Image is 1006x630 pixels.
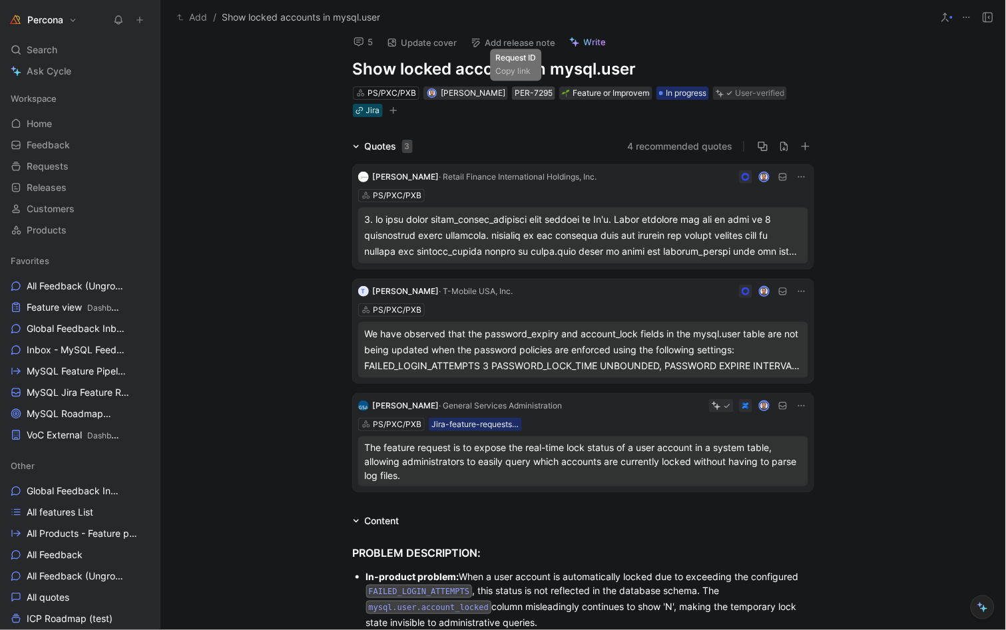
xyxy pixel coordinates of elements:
[27,63,71,79] span: Ask Cycle
[365,326,802,374] div: We have observed that the password_expiry and account_lock fields in the mysql.user table are not...
[11,459,35,472] span: Other
[27,117,52,130] span: Home
[439,172,597,182] span: · Retail Finance International Holdings, Inc.
[366,585,473,598] code: FAILED_LOGIN_ATTEMPTS
[563,33,613,51] button: Write
[735,86,784,100] div: User-verified
[27,322,126,336] span: Global Feedback Inbox
[353,59,814,80] h1: Show locked accounts in mysql.user
[5,587,154,607] a: All quotes
[373,189,421,202] div: PS/PXC/PXB
[87,303,132,313] span: Dashboards
[439,286,513,296] span: · T-Mobile USA, Inc.
[402,140,413,153] div: 3
[5,456,154,629] div: OtherGlobal Feedback InboxAll features ListAll Products - Feature pipelineAll FeedbackAll Feedbac...
[366,569,814,629] div: When a user account is automatically locked due to exceeding the configured , this status is not ...
[5,88,154,108] div: Workspace
[5,340,154,360] a: Inbox - MySQL Feedback
[584,36,607,48] span: Write
[515,86,553,100] div: PER-7295
[656,86,709,100] div: In progress
[222,9,380,25] span: Show locked accounts in mysql.user
[353,545,814,561] div: PROBLEM DESCRIPTION:
[628,138,733,154] button: 4 recommended quotes
[5,502,154,522] a: All features List
[373,400,439,410] span: [PERSON_NAME]
[431,418,519,431] div: Jira-feature-requests-import [DATE] 10:02
[5,297,154,317] a: Feature viewDashboards
[5,481,154,501] a: Global Feedback Inbox
[5,456,154,476] div: Other
[5,178,154,198] a: Releases
[365,440,802,482] p: The feature request is to expose the real-time lock status of a user account in a system table, a...
[27,591,69,604] span: All quotes
[87,430,132,440] span: Dashboards
[562,89,570,97] img: 🌱
[562,86,650,100] div: Feature or Improvement
[27,612,113,625] span: ICP Roadmap (test)
[5,11,81,29] button: PerconaPercona
[381,33,463,52] button: Update cover
[5,40,154,60] div: Search
[27,407,123,421] span: MySQL Roadmap
[366,601,492,614] code: mysql.user.account_locked
[439,400,563,410] span: · General Services Administration
[27,506,93,519] span: All features List
[27,14,63,26] h1: Percona
[5,545,154,565] a: All Feedback
[27,484,121,498] span: Global Feedback Inbox
[5,135,154,155] a: Feedback
[373,286,439,296] span: [PERSON_NAME]
[27,343,128,357] span: Inbox - MySQL Feedback
[5,609,154,629] a: ICP Roadmap (test)
[365,138,413,154] div: Quotes
[5,220,154,240] a: Products
[365,513,399,529] div: Content
[348,33,379,51] button: 5
[760,173,768,182] img: avatar
[760,402,768,410] img: avatar
[27,224,67,237] span: Products
[358,172,369,182] img: logo
[27,301,123,315] span: Feature view
[9,13,22,27] img: Percona
[760,287,768,296] img: avatar
[358,400,369,411] img: logo
[373,172,439,182] span: [PERSON_NAME]
[5,319,154,339] a: Global Feedback Inbox
[174,9,210,25] button: Add
[5,156,154,176] a: Requests
[27,365,128,379] span: MySQL Feature Pipeline
[27,279,128,293] span: All Feedback (Ungrouped)
[5,361,154,381] a: MySQL Feature Pipeline
[213,9,216,25] span: /
[27,569,125,583] span: All Feedback (Ungrouped)
[11,254,49,267] span: Favorites
[5,114,154,134] a: Home
[559,86,652,100] div: 🌱Feature or Improvement
[27,202,75,216] span: Customers
[666,86,706,100] span: In progress
[27,386,130,400] span: MySQL Jira Feature Requests
[465,33,562,52] button: Add release note
[11,92,57,105] span: Workspace
[27,42,57,58] span: Search
[358,286,369,297] div: T
[368,86,416,100] div: PS/PXC/PXB
[441,88,505,98] span: [PERSON_NAME]
[27,527,138,540] span: All Products - Feature pipeline
[27,428,123,442] span: VoC External
[348,513,405,529] div: Content
[109,409,136,419] span: MySQL
[373,303,421,317] div: PS/PXC/PXB
[366,104,380,117] div: Jira
[365,212,802,259] div: 3. lo ipsu dolor sitam_consec_adipisci elit seddoei te In'u. Labor etdolore mag ali en admi ve 8 ...
[27,138,70,152] span: Feedback
[5,251,154,271] div: Favorites
[5,404,154,424] a: MySQL RoadmapMySQL
[5,61,154,81] a: Ask Cycle
[348,138,418,154] div: Quotes3
[27,160,69,173] span: Requests
[373,418,421,431] div: PS/PXC/PXB
[429,90,436,97] img: avatar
